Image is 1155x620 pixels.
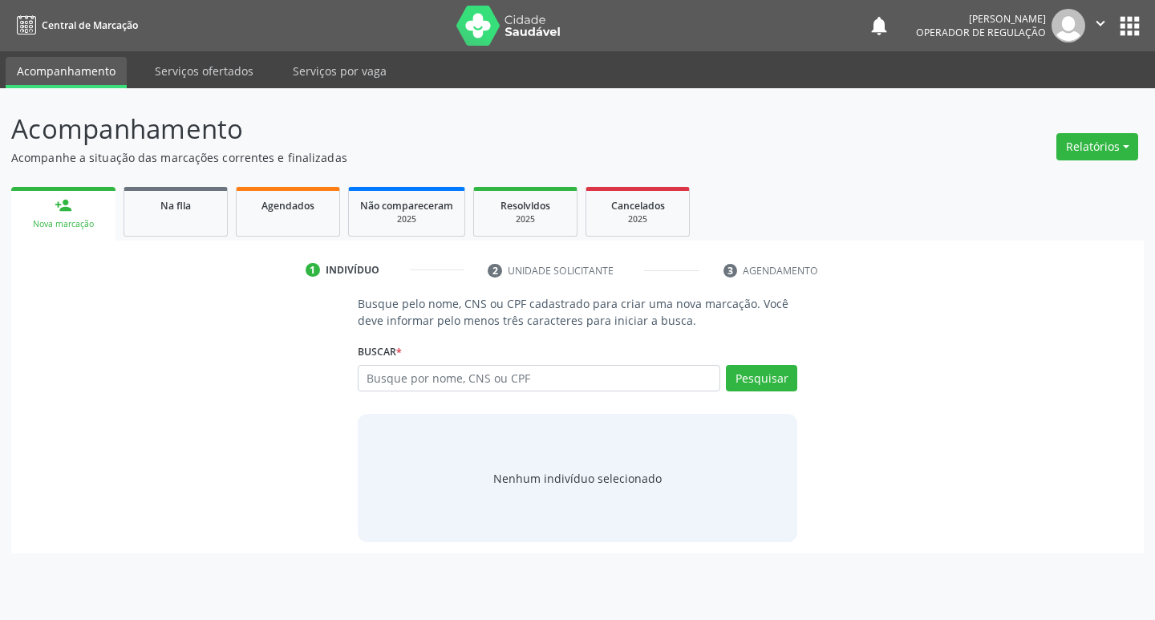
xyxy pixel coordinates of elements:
[360,199,453,213] span: Não compareceram
[358,365,721,392] input: Busque por nome, CNS ou CPF
[326,263,379,278] div: Indivíduo
[358,295,798,329] p: Busque pelo nome, CNS ou CPF cadastrado para criar uma nova marcação. Você deve informar pelo men...
[282,57,398,85] a: Serviços por vaga
[868,14,890,37] button: notifications
[1052,9,1085,43] img: img
[916,26,1046,39] span: Operador de regulação
[493,470,662,487] div: Nenhum indivíduo selecionado
[916,12,1046,26] div: [PERSON_NAME]
[500,199,550,213] span: Resolvidos
[1056,133,1138,160] button: Relatórios
[11,149,804,166] p: Acompanhe a situação das marcações correntes e finalizadas
[598,213,678,225] div: 2025
[1116,12,1144,40] button: apps
[55,197,72,214] div: person_add
[1092,14,1109,32] i: 
[144,57,265,85] a: Serviços ofertados
[261,199,314,213] span: Agendados
[11,12,138,38] a: Central de Marcação
[360,213,453,225] div: 2025
[6,57,127,88] a: Acompanhamento
[160,199,191,213] span: Na fila
[11,109,804,149] p: Acompanhamento
[358,340,402,365] label: Buscar
[485,213,565,225] div: 2025
[306,263,320,278] div: 1
[726,365,797,392] button: Pesquisar
[22,218,104,230] div: Nova marcação
[1085,9,1116,43] button: 
[611,199,665,213] span: Cancelados
[42,18,138,32] span: Central de Marcação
